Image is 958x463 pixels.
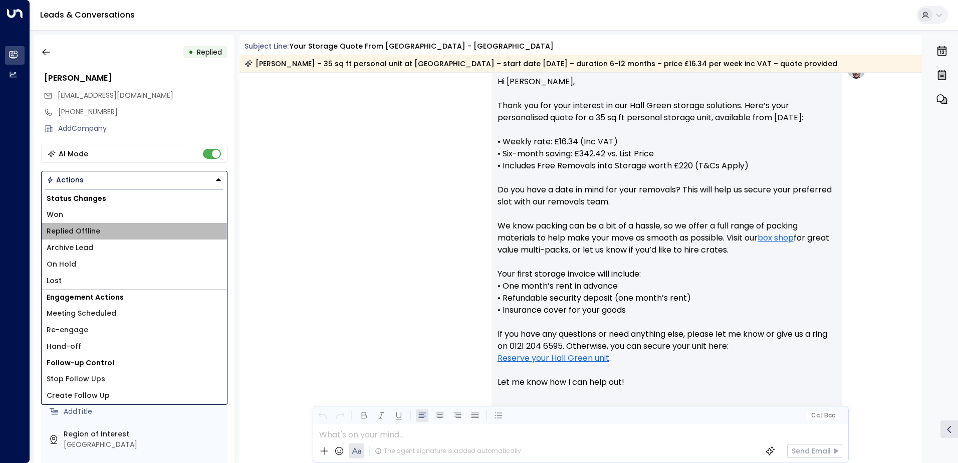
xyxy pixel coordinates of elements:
div: • [188,43,193,61]
span: Hand-off [47,341,81,352]
button: Cc|Bcc [807,411,839,420]
button: Undo [316,409,329,422]
span: tahiraali430@gmail.com [58,90,173,101]
a: Reserve your Hall Green unit [498,352,609,364]
div: [PHONE_NUMBER] [58,107,227,117]
span: On Hold [47,259,76,270]
span: [EMAIL_ADDRESS][DOMAIN_NAME] [58,90,173,100]
div: Actions [47,175,84,184]
span: Replied [197,47,222,57]
span: Lost [47,276,62,286]
span: Re-engage [47,325,88,335]
a: box shop [758,232,794,244]
span: Stop Follow Ups [47,374,105,384]
div: [PERSON_NAME] – 35 sq ft personal unit at [GEOGRAPHIC_DATA] – start date [DATE] – duration 6-12 m... [245,59,837,69]
span: Meeting Scheduled [47,308,116,319]
h1: Engagement Actions [42,290,227,305]
span: Subject Line: [245,41,289,51]
span: Create Follow Up [47,390,110,401]
div: Button group with a nested menu [41,171,227,189]
span: Replied Offline [47,226,100,237]
p: Hi [PERSON_NAME], Thank you for your interest in our Hall Green storage solutions. Here’s your pe... [498,76,836,400]
h1: Status Changes [42,191,227,206]
div: AddCompany [58,123,227,134]
span: Archive Lead [47,243,93,253]
div: The agent signature is added automatically [375,446,521,455]
span: Won [47,209,63,220]
div: AddTitle [64,406,223,417]
div: [PERSON_NAME] [44,72,227,84]
div: AI Mode [59,149,88,159]
button: Actions [41,171,227,189]
h1: Follow-up Control [42,355,227,371]
span: Cc Bcc [811,412,835,419]
div: Your storage quote from [GEOGRAPHIC_DATA] - [GEOGRAPHIC_DATA] [290,41,554,52]
label: Region of Interest [64,429,223,439]
div: [GEOGRAPHIC_DATA] [64,439,223,450]
span: | [821,412,823,419]
a: Leads & Conversations [40,9,135,21]
button: Redo [334,409,346,422]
